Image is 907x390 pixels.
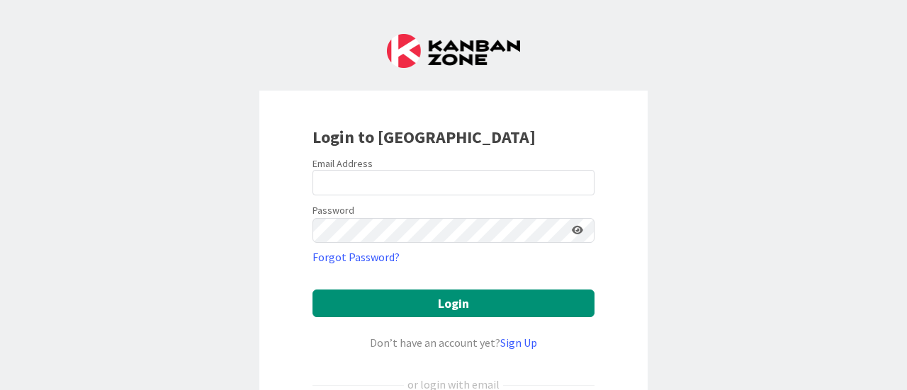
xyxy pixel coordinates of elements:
[500,335,537,350] a: Sign Up
[387,34,520,68] img: Kanban Zone
[312,248,400,265] a: Forgot Password?
[312,126,536,148] b: Login to [GEOGRAPHIC_DATA]
[312,289,595,317] button: Login
[312,334,595,351] div: Don’t have an account yet?
[312,157,373,170] label: Email Address
[312,203,354,218] label: Password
